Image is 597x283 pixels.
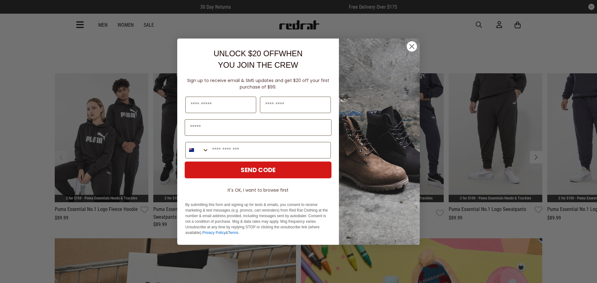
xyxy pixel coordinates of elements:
[214,49,279,58] span: UNLOCK $20 OFF
[339,39,420,245] img: f7662613-148e-4c88-9575-6c6b5b55a647.jpeg
[185,185,331,196] button: It's OK, I want to browse first
[185,97,256,113] input: First Name
[185,119,331,136] input: Email
[186,142,209,158] button: Search Countries
[279,49,303,58] span: WHEN
[406,41,417,52] button: Close dialog
[187,77,329,90] span: Sign up to receive email & SMS updates and get $20 off your first purchase of $99.
[185,162,331,178] button: SEND CODE
[218,61,298,69] span: YOU JOIN THE CREW
[202,231,226,235] a: Privacy Policy
[185,202,331,235] p: By submitting this form and signing up for texts & emails, you consent to receive marketing & tex...
[228,231,238,235] a: Terms
[189,148,194,153] img: New Zealand
[5,2,24,21] button: Open LiveChat chat widget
